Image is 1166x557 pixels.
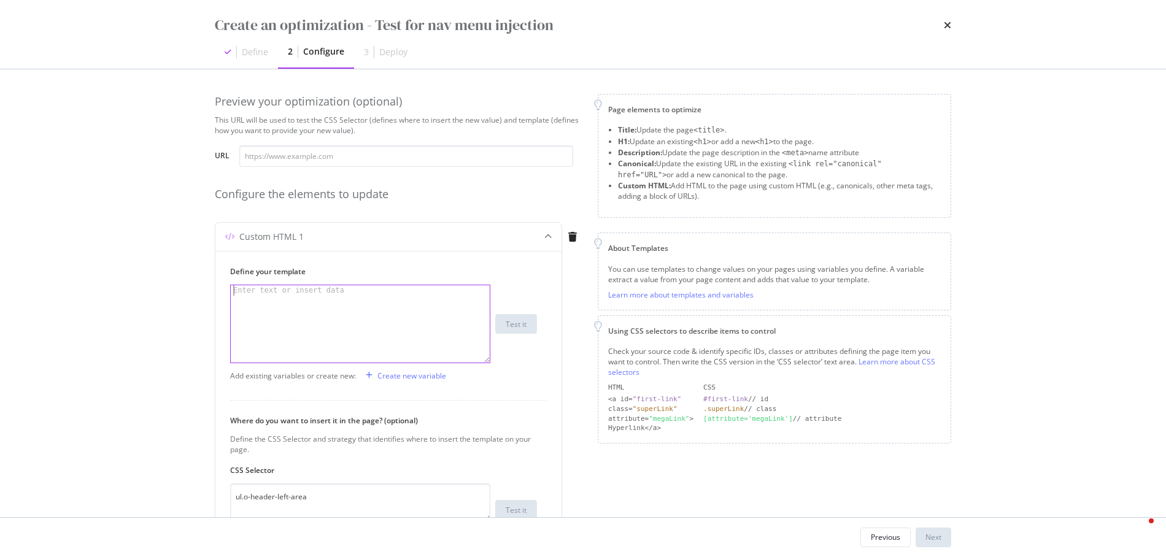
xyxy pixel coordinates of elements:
[633,395,681,403] div: "first-link"
[703,404,941,414] div: // class
[860,528,911,547] button: Previous
[782,148,808,157] span: <meta>
[242,46,268,58] div: Define
[506,319,527,329] div: Test it
[618,147,662,158] strong: Description:
[239,231,304,243] div: Custom HTML 1
[215,150,230,164] label: URL
[618,147,941,158] li: Update the page description in the name attribute
[618,136,941,147] li: Update an existing or add a new to the page.
[618,159,882,179] span: <link rel="canonical" href="URL">
[215,15,554,36] div: Create an optimization - Test for nav menu injection
[693,126,725,134] span: <title>
[608,404,693,414] div: class=
[618,125,636,135] strong: Title:
[230,266,537,277] label: Define your template
[230,465,537,475] label: CSS Selector
[608,346,941,377] div: Check your source code & identify specific IDs, classes or attributes defining the page item you ...
[495,500,537,520] button: Test it
[215,186,583,202] div: Configure the elements to update
[239,145,573,167] input: https://www.example.com
[361,366,446,385] button: Create new variable
[703,383,941,393] div: CSS
[608,383,693,393] div: HTML
[215,115,583,136] div: This URL will be used to test the CSS Selector (defines where to insert the new value) and templa...
[215,94,583,110] div: Preview your optimization (optional)
[379,46,407,58] div: Deploy
[377,371,446,381] div: Create new variable
[608,414,693,424] div: attribute= >
[230,483,490,521] textarea: ul.o-header-left-area
[703,394,941,404] div: // id
[925,532,941,542] div: Next
[608,326,941,336] div: Using CSS selectors to describe items to control
[755,137,773,146] span: <h1>
[230,371,356,381] div: Add existing variables or create new:
[703,405,744,413] div: .superLink
[608,394,693,404] div: <a id=
[364,46,369,58] div: 3
[608,290,754,300] a: Learn more about templates and variables
[618,180,671,191] strong: Custom HTML:
[916,528,951,547] button: Next
[608,243,941,253] div: About Templates
[231,285,347,296] div: Enter text or insert data
[618,125,941,136] li: Update the page .
[230,415,537,426] label: Where do you want to insert it in the page? (optional)
[618,136,630,147] strong: H1:
[303,45,344,58] div: Configure
[608,423,693,433] div: Hyperlink</a>
[703,395,748,403] div: #first-link
[1124,515,1154,545] iframe: Intercom live chat
[693,137,711,146] span: <h1>
[288,45,293,58] div: 2
[703,415,793,423] div: [attribute='megaLink']
[506,505,527,515] div: Test it
[618,180,941,201] li: Add HTML to the page using custom HTML (e.g., canonicals, other meta tags, adding a block of URLs).
[618,158,656,169] strong: Canonical:
[608,264,941,285] div: You can use templates to change values on your pages using variables you define. A variable extra...
[618,158,941,180] li: Update the existing URL in the existing or add a new canonical to the page.
[633,405,678,413] div: "superLink"
[703,414,941,424] div: // attribute
[608,104,941,115] div: Page elements to optimize
[944,15,951,36] div: times
[871,532,900,542] div: Previous
[608,356,935,377] a: Learn more about CSS selectors
[649,415,689,423] div: "megaLink"
[495,314,537,334] button: Test it
[230,434,537,455] div: Define the CSS Selector and strategy that identifies where to insert the template on your page.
